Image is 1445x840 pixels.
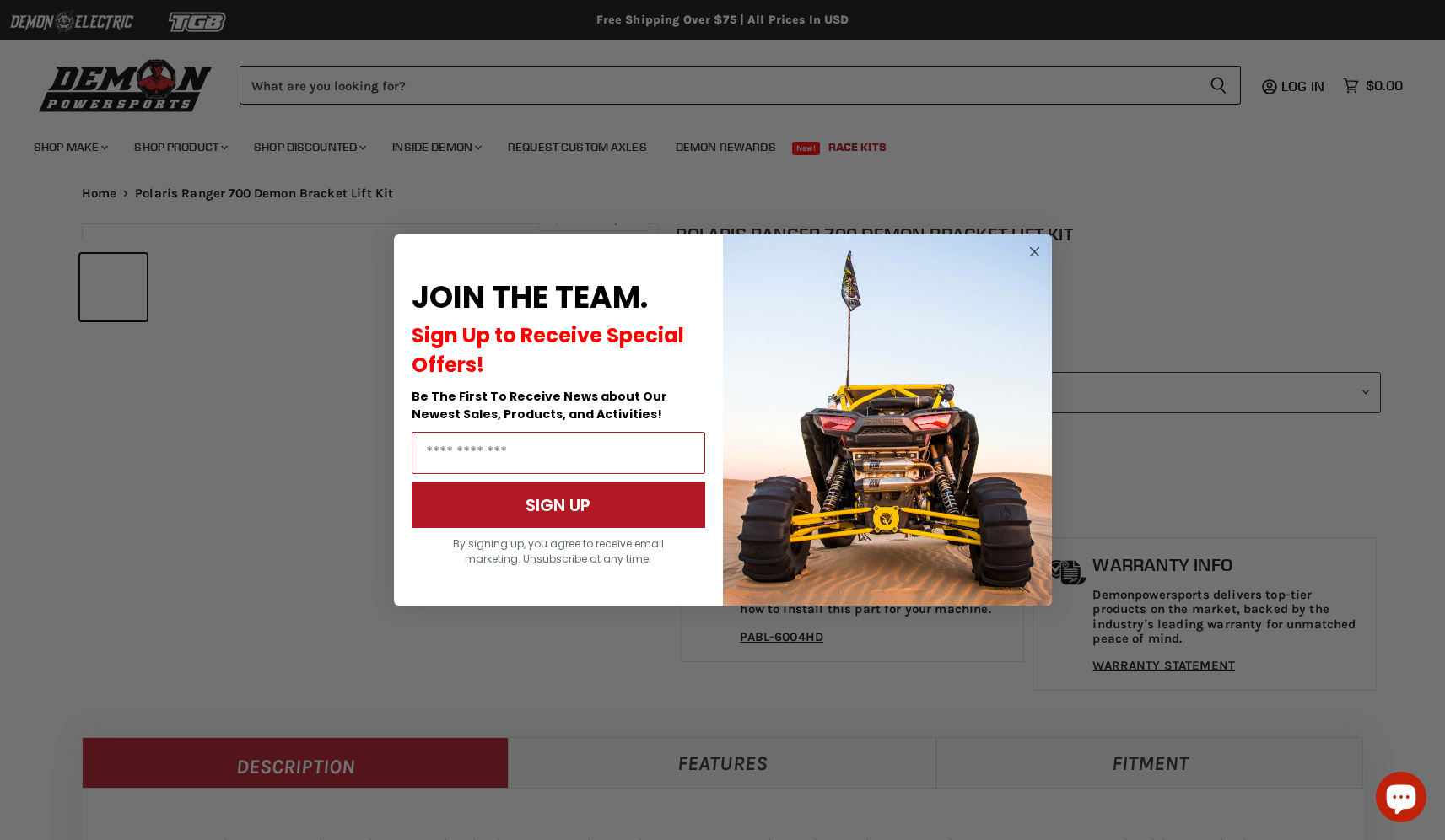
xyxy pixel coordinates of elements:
[412,388,667,423] span: Be The First To Receive News about Our Newest Sales, Products, and Activities!
[412,482,705,528] button: SIGN UP
[723,234,1052,606] img: a9095488-b6e7-41ba-879d-588abfab540b.jpeg
[412,321,684,379] span: Sign Up to Receive Special Offers!
[412,432,705,474] input: Email Address
[412,276,648,319] span: JOIN THE TEAM.
[1371,772,1432,827] inbox-online-store-chat: Shopify online store chat
[453,536,664,566] span: By signing up, you agree to receive email marketing. Unsubscribe at any time.
[1024,241,1045,262] button: Close dialog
